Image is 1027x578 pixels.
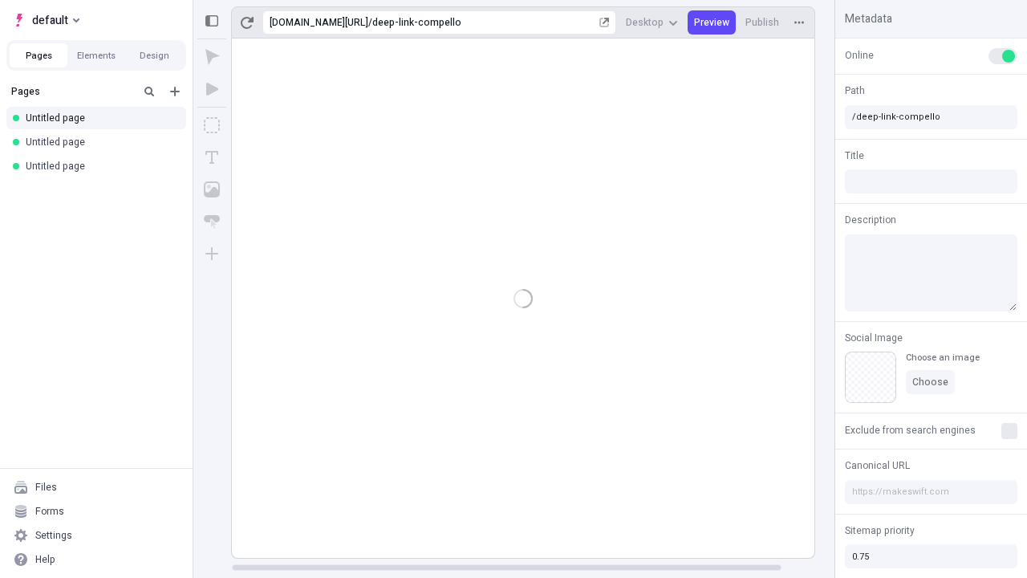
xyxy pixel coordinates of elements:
[26,112,173,124] div: Untitled page
[906,370,955,394] button: Choose
[35,505,64,518] div: Forms
[10,43,67,67] button: Pages
[845,423,976,438] span: Exclude from search engines
[26,160,173,173] div: Untitled page
[912,376,948,389] span: Choose
[845,331,903,345] span: Social Image
[845,523,915,538] span: Sitemap priority
[197,143,226,172] button: Text
[35,553,55,566] div: Help
[745,16,779,29] span: Publish
[165,82,185,101] button: Add new
[35,481,57,494] div: Files
[67,43,125,67] button: Elements
[688,10,736,35] button: Preview
[845,458,910,473] span: Canonical URL
[694,16,729,29] span: Preview
[845,480,1017,504] input: https://makeswift.com
[739,10,785,35] button: Publish
[26,136,173,149] div: Untitled page
[372,16,596,29] div: deep-link-compello
[845,149,864,163] span: Title
[845,213,896,227] span: Description
[197,111,226,140] button: Box
[197,175,226,204] button: Image
[32,10,68,30] span: default
[11,85,133,98] div: Pages
[125,43,183,67] button: Design
[35,529,72,542] div: Settings
[368,16,372,29] div: /
[845,48,874,63] span: Online
[619,10,684,35] button: Desktop
[845,83,865,98] span: Path
[6,8,86,32] button: Select site
[906,352,980,364] div: Choose an image
[626,16,664,29] span: Desktop
[270,16,368,29] div: [URL][DOMAIN_NAME]
[197,207,226,236] button: Button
